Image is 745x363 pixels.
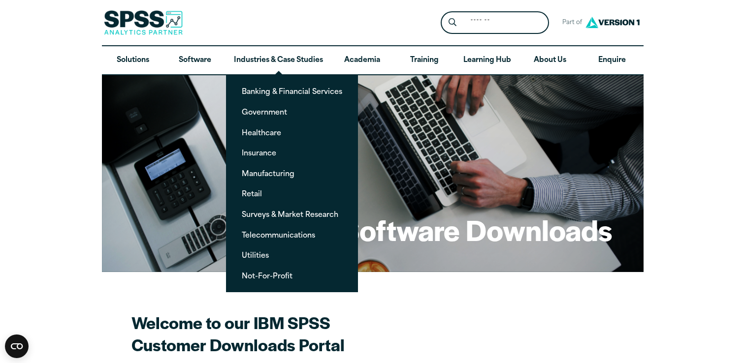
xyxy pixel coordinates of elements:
a: Industries & Case Studies [226,46,331,75]
button: Search magnifying glass icon [443,14,461,32]
a: Healthcare [234,123,350,142]
a: Retail [234,184,350,203]
ul: Industries & Case Studies [226,74,358,292]
img: Version1 Logo [583,13,642,31]
a: Manufacturing [234,164,350,182]
a: Insurance [234,144,350,162]
h1: Software Downloads [341,211,612,249]
h2: Welcome to our IBM SPSS Customer Downloads Portal [131,311,476,356]
a: Utilities [234,246,350,264]
button: Open CMP widget [5,334,29,358]
a: Learning Hub [455,46,519,75]
a: Government [234,103,350,121]
nav: Desktop version of site main menu [102,46,644,75]
img: SPSS Analytics Partner [104,10,183,35]
svg: Search magnifying glass icon [449,18,456,27]
a: Surveys & Market Research [234,205,350,223]
span: Part of [557,16,583,30]
a: Academia [331,46,393,75]
a: About Us [519,46,581,75]
a: Training [393,46,455,75]
a: Solutions [102,46,164,75]
form: Site Header Search Form [441,11,549,34]
a: Banking & Financial Services [234,82,350,100]
a: Software [164,46,226,75]
a: Not-For-Profit [234,267,350,285]
a: Telecommunications [234,226,350,244]
a: Enquire [581,46,643,75]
